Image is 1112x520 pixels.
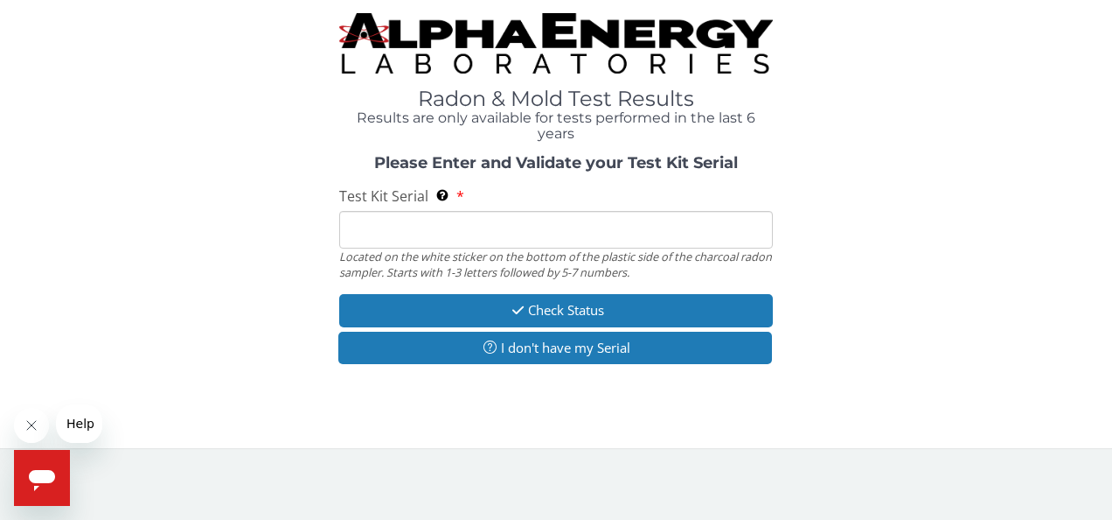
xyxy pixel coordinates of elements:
[339,186,428,206] span: Test Kit Serial
[339,13,774,74] img: TightCrop.jpg
[374,153,738,172] strong: Please Enter and Validate your Test Kit Serial
[56,404,102,443] iframe: Message from company
[339,110,774,141] h4: Results are only available for tests performed in the last 6 years
[14,450,70,506] iframe: Button to launch messaging window
[14,408,49,443] iframe: Close message
[339,249,774,281] div: Located on the white sticker on the bottom of the plastic side of the charcoal radon sampler. Sta...
[339,294,774,327] button: Check Status
[339,88,774,110] h1: Radon & Mold Test Results
[338,332,773,364] button: I don't have my Serial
